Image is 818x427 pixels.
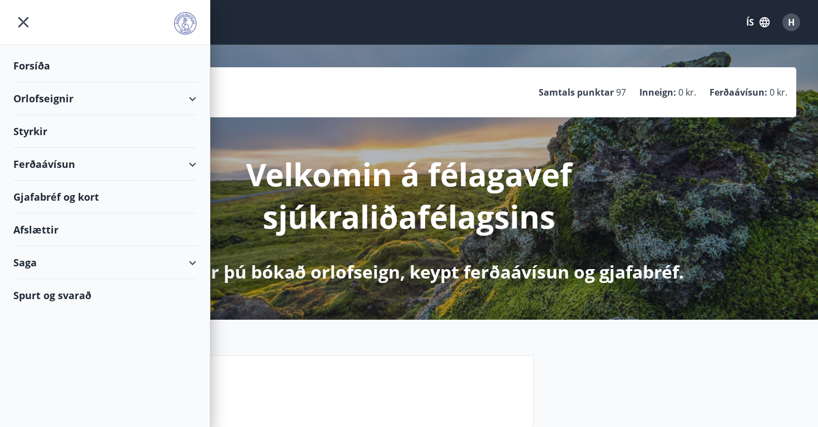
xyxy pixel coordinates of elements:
p: Velkomin á félagavef sjúkraliðafélagsins [115,153,703,237]
span: 0 kr. [678,86,696,98]
button: menu [13,12,33,32]
p: Hér getur þú bókað orlofseign, keypt ferðaávísun og gjafabréf. [134,260,684,284]
p: Inneign : [639,86,676,98]
span: 0 kr. [770,86,787,98]
div: Orlofseignir [13,82,196,115]
button: ÍS [740,12,776,32]
div: Afslættir [13,213,196,246]
div: Forsíða [13,49,196,82]
div: Spurt og svarað [13,279,196,311]
div: Ferðaávísun [13,148,196,181]
p: Næstu helgi [104,384,524,403]
div: Gjafabréf og kort [13,181,196,213]
img: union_logo [174,12,196,34]
div: Saga [13,246,196,279]
div: Styrkir [13,115,196,148]
span: 97 [616,86,626,98]
p: Samtals punktar [539,86,614,98]
p: Ferðaávísun : [709,86,767,98]
span: H [788,16,795,28]
button: H [778,9,805,36]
